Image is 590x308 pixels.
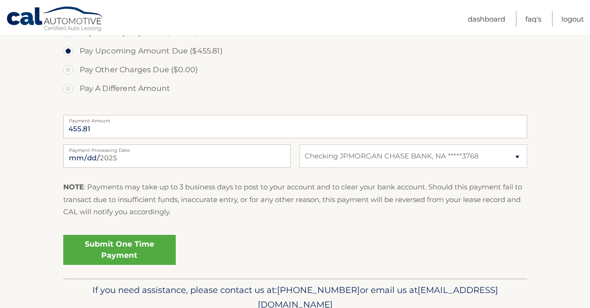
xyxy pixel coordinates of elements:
[63,60,527,79] label: Pay Other Charges Due ($0.00)
[63,79,527,98] label: Pay A Different Amount
[277,285,360,295] span: [PHONE_NUMBER]
[525,11,541,27] a: FAQ's
[63,182,84,191] strong: NOTE
[6,6,105,33] a: Cal Automotive
[63,181,527,218] p: : Payments may take up to 3 business days to post to your account and to clear your bank account....
[63,235,176,265] a: Submit One Time Payment
[63,144,291,168] input: Payment Date
[561,11,584,27] a: Logout
[63,115,527,122] label: Payment Amount
[63,42,527,60] label: Pay Upcoming Amount Due ($455.81)
[63,144,291,152] label: Payment Processing Date
[63,115,527,138] input: Payment Amount
[468,11,505,27] a: Dashboard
